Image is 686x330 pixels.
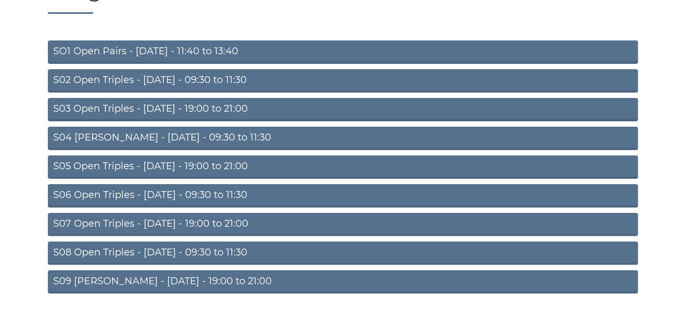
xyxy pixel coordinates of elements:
[48,40,638,64] a: SO1 Open Pairs - [DATE] - 11:40 to 13:40
[48,155,638,179] a: S05 Open Triples - [DATE] - 19:00 to 21:00
[48,69,638,93] a: S02 Open Triples - [DATE] - 09:30 to 11:30
[48,184,638,208] a: S06 Open Triples - [DATE] - 09:30 to 11:30
[48,213,638,236] a: S07 Open Triples - [DATE] - 19:00 to 21:00
[48,242,638,265] a: S08 Open Triples - [DATE] - 09:30 to 11:30
[48,98,638,121] a: S03 Open Triples - [DATE] - 19:00 to 21:00
[48,270,638,294] a: S09 [PERSON_NAME] - [DATE] - 19:00 to 21:00
[48,127,638,150] a: S04 [PERSON_NAME] - [DATE] - 09:30 to 11:30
